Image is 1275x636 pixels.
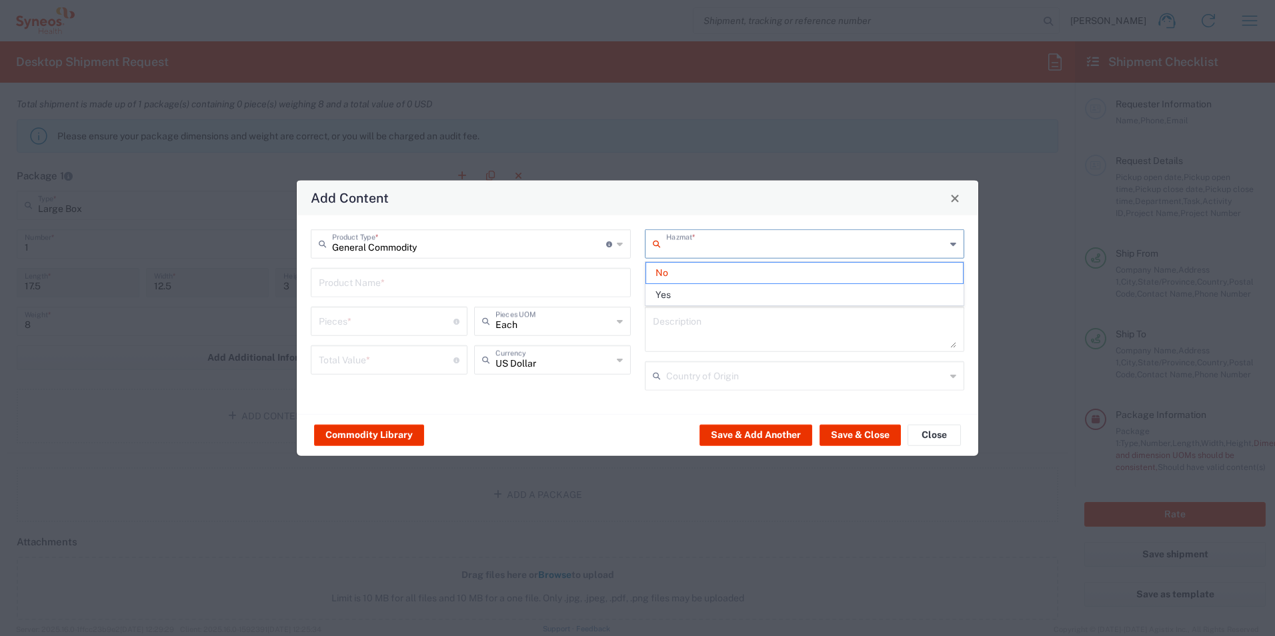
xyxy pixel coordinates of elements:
button: Close [946,189,964,207]
button: Save & Add Another [700,424,812,445]
span: No [646,263,964,283]
span: Yes [646,285,964,305]
button: Save & Close [820,424,901,445]
button: Commodity Library [314,424,424,445]
h4: Add Content [311,188,389,207]
button: Close [908,424,961,445]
